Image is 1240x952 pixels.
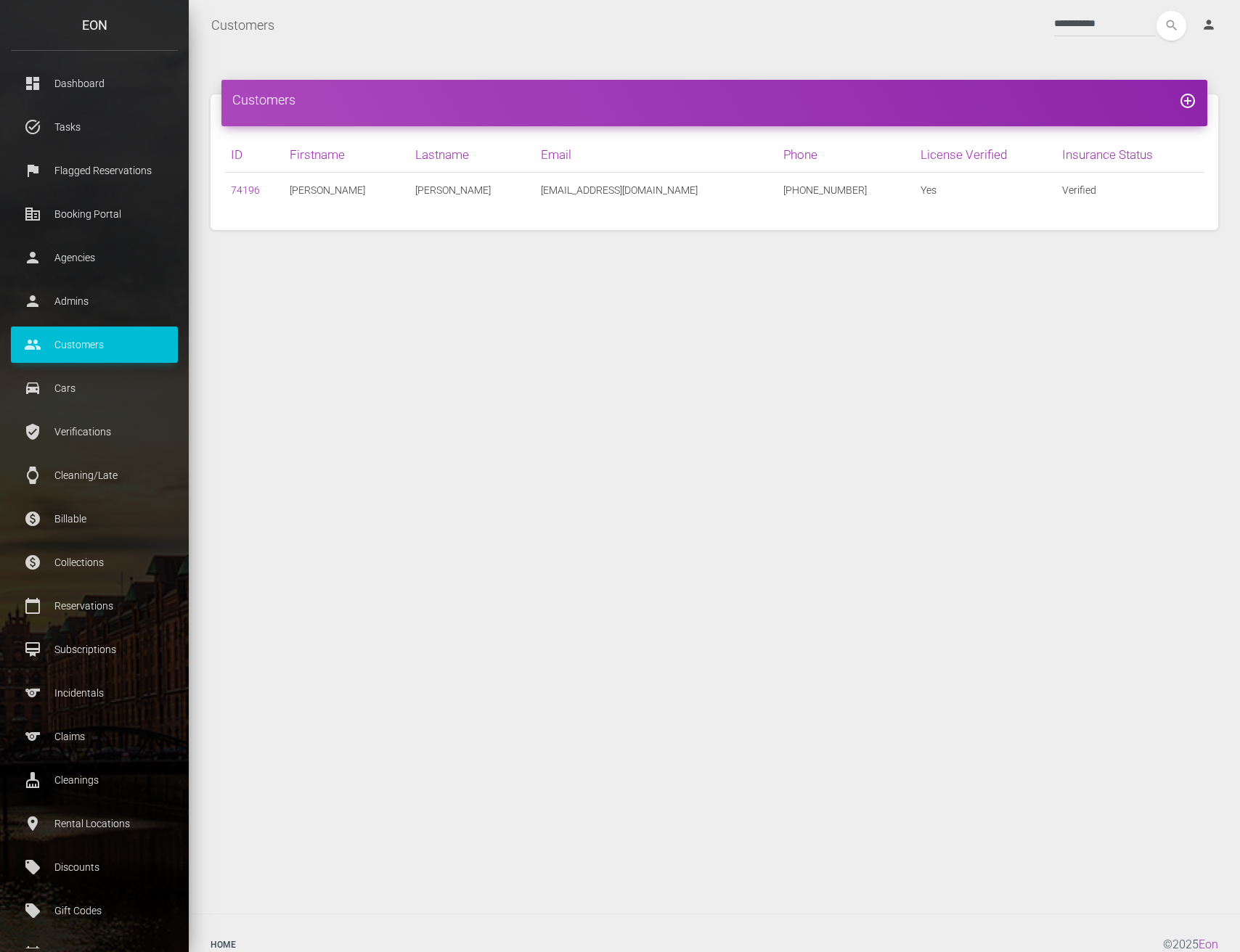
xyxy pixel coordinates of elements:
a: drive_eta Cars [11,370,178,406]
a: add_circle_outline [1179,92,1196,107]
a: local_offer Gift Codes [11,892,178,929]
a: place Rental Locations [11,805,178,842]
i: add_circle_outline [1179,92,1196,110]
a: person Admins [11,283,178,319]
p: Cars [22,377,167,399]
th: ID [225,137,284,173]
p: Subscriptions [22,639,167,660]
i: person [1202,17,1216,32]
p: Discounts [22,856,167,878]
a: cleaning_services Cleanings [11,762,178,798]
p: Verifications [22,421,167,443]
td: [EMAIL_ADDRESS][DOMAIN_NAME] [535,173,778,208]
p: Cleaning/Late [22,464,167,486]
a: corporate_fare Booking Portal [11,196,178,232]
p: Booking Portal [22,203,167,225]
td: [PHONE_NUMBER] [778,173,915,208]
a: sports Incidentals [11,675,178,711]
a: dashboard Dashboard [11,65,178,102]
p: Rental Locations [22,813,167,834]
a: person [1191,11,1229,40]
a: task_alt Tasks [11,109,178,145]
a: Eon [1199,937,1218,951]
th: Lastname [409,137,535,173]
td: Yes [915,173,1056,208]
p: Incidentals [22,682,167,704]
th: Insurance Status [1056,137,1204,173]
p: Billable [22,508,167,530]
p: Cleanings [22,769,167,791]
td: [PERSON_NAME] [284,173,409,208]
a: card_membership Subscriptions [11,631,178,668]
p: Claims [22,726,167,747]
a: calendar_today Reservations [11,588,178,624]
td: Verified [1056,173,1204,208]
p: Collections [22,551,167,573]
p: Dashboard [22,73,167,94]
a: watch Cleaning/Late [11,457,178,493]
button: search [1157,11,1186,41]
p: Reservations [22,595,167,617]
a: local_offer Discounts [11,849,178,885]
p: Gift Codes [22,900,167,922]
th: Phone [778,137,915,173]
p: Customers [22,334,167,356]
a: verified_user Verifications [11,414,178,450]
th: Firstname [284,137,409,173]
a: sports Claims [11,718,178,755]
p: Tasks [22,116,167,138]
p: Agencies [22,247,167,268]
td: [PERSON_NAME] [409,173,535,208]
th: Email [535,137,778,173]
a: flag Flagged Reservations [11,152,178,189]
th: License Verified [915,137,1056,173]
a: people Customers [11,327,178,363]
p: Admins [22,290,167,312]
a: person Agencies [11,239,178,276]
h4: Customers [232,91,1196,109]
a: paid Billable [11,501,178,537]
a: Customers [211,7,274,44]
a: paid Collections [11,544,178,580]
a: 74196 [231,184,260,196]
p: Flagged Reservations [22,160,167,181]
